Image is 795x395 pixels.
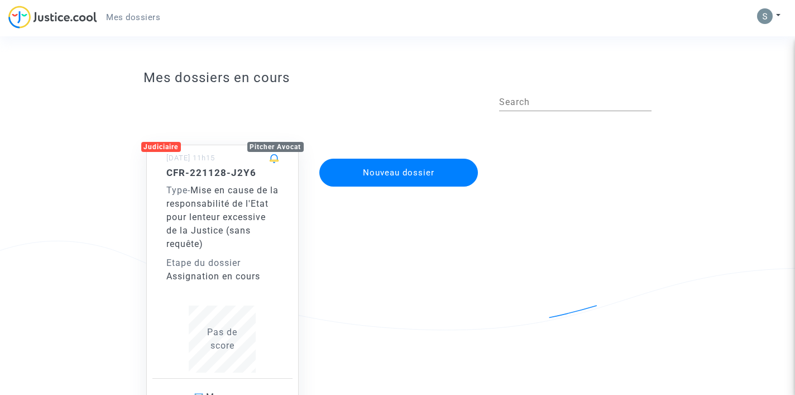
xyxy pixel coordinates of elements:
a: Mes dossiers [97,9,169,26]
span: Mise en cause de la responsabilité de l'Etat pour lenteur excessive de la Justice (sans requête) [166,185,279,249]
div: Assignation en cours [166,270,279,283]
button: Nouveau dossier [319,159,478,187]
span: Type [166,185,188,196]
img: AGNmyxYmKTcHXtTB4g4NMnuRyAI_29-BX9mV2A0jK1A=s96-c [757,8,773,24]
h5: CFR-221128-J2Y6 [166,167,279,178]
small: [DATE] 11h15 [166,154,215,162]
a: Nouveau dossier [318,151,479,162]
span: - [166,185,190,196]
span: Pas de score [207,327,237,351]
div: Pitcher Avocat [247,142,304,152]
h3: Mes dossiers en cours [143,70,652,86]
span: Mes dossiers [106,12,160,22]
div: Judiciaire [141,142,181,152]
div: Etape du dossier [166,256,279,270]
img: jc-logo.svg [8,6,97,28]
